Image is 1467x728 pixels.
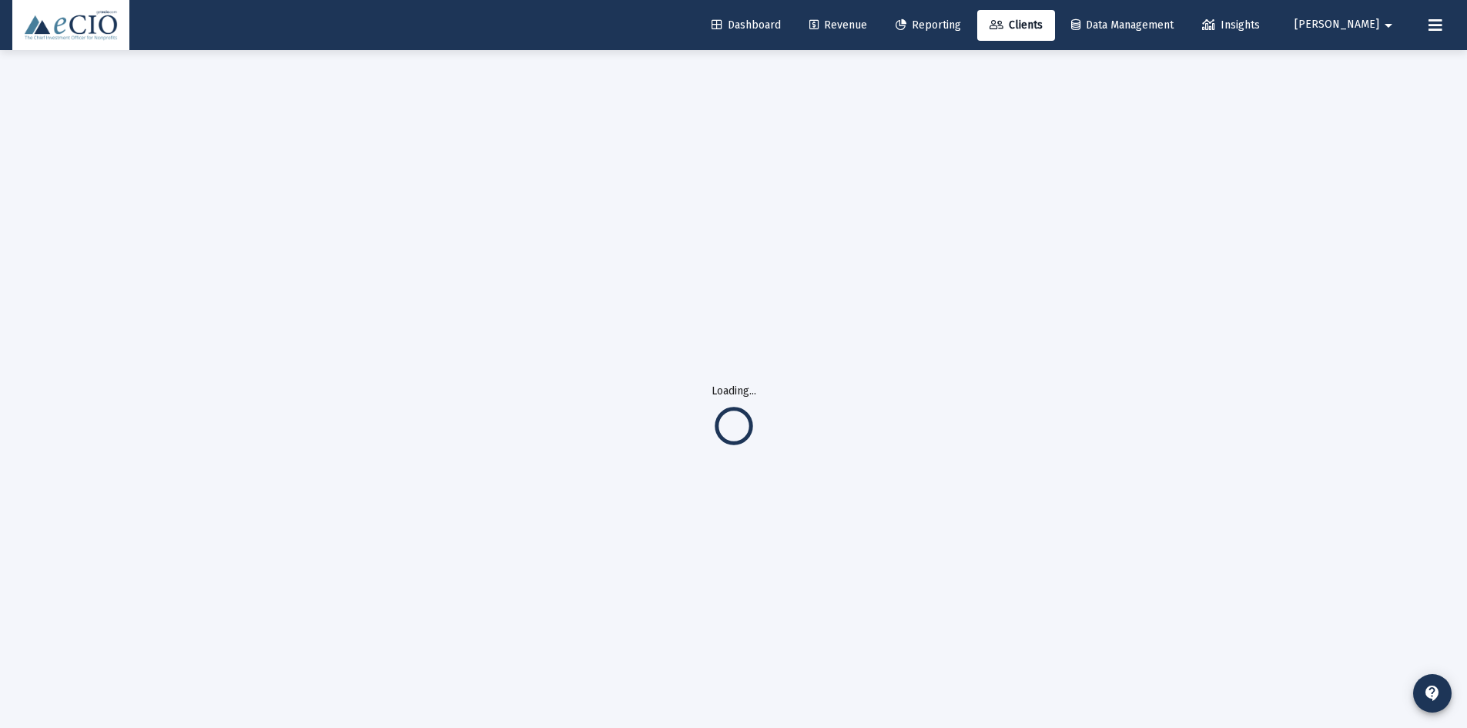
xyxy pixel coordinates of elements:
[1071,18,1174,32] span: Data Management
[797,10,879,41] a: Revenue
[24,10,118,41] img: Dashboard
[896,18,961,32] span: Reporting
[699,10,793,41] a: Dashboard
[1423,684,1442,703] mat-icon: contact_support
[809,18,867,32] span: Revenue
[1190,10,1272,41] a: Insights
[1295,18,1379,32] span: [PERSON_NAME]
[977,10,1055,41] a: Clients
[712,18,781,32] span: Dashboard
[990,18,1043,32] span: Clients
[1276,9,1416,40] button: [PERSON_NAME]
[1059,10,1186,41] a: Data Management
[1202,18,1260,32] span: Insights
[1379,10,1398,41] mat-icon: arrow_drop_down
[883,10,973,41] a: Reporting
